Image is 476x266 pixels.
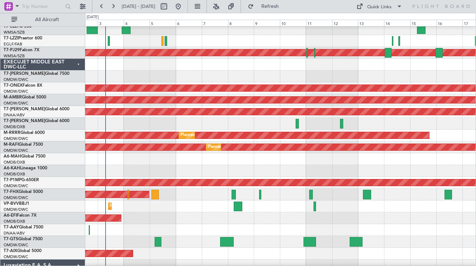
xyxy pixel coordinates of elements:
[4,30,25,35] a: WMSA/SZB
[410,20,436,26] div: 15
[4,142,19,147] span: M-RAFI
[4,190,19,194] span: T7-FHX
[4,48,39,52] a: T7-PJ29Falcon 7X
[98,20,124,26] div: 3
[4,95,22,100] span: M-AMBR
[4,131,45,135] a: M-RRRRGlobal 6000
[176,20,202,26] div: 6
[150,20,176,26] div: 5
[87,14,99,20] div: [DATE]
[332,20,358,26] div: 12
[4,101,28,106] a: OMDW/DWC
[4,136,28,141] a: OMDW/DWC
[4,83,23,88] span: T7-ONEX
[367,4,392,11] div: Quick Links
[4,36,42,40] a: T7-LZZIPraetor 600
[4,231,25,236] a: DNAA/ABV
[4,213,17,218] span: A6-EFI
[358,20,384,26] div: 13
[280,20,306,26] div: 10
[4,24,19,29] span: T7-ELLY
[4,119,69,123] a: T7-[PERSON_NAME]Global 6000
[4,166,47,170] a: A6-KAHLineage 1000
[4,154,45,159] a: A6-MAHGlobal 7500
[4,142,43,147] a: M-RAFIGlobal 7500
[244,1,287,12] button: Refresh
[4,160,25,165] a: OMDB/DXB
[124,20,150,26] div: 4
[353,1,406,12] button: Quick Links
[4,225,43,229] a: T7-AAYGlobal 7500
[4,178,39,182] a: T7-P1MPG-650ER
[4,107,45,111] span: T7-[PERSON_NAME]
[4,95,46,100] a: M-AMBRGlobal 5000
[436,20,462,26] div: 16
[4,24,31,29] a: T7-ELLYG-550
[4,219,25,224] a: OMDB/DXB
[4,53,25,59] a: WMSA/SZB
[384,20,410,26] div: 14
[4,107,69,111] a: T7-[PERSON_NAME]Global 6000
[19,17,76,22] span: All Aircraft
[4,171,25,177] a: OMDB/DXB
[255,4,285,9] span: Refresh
[4,249,17,253] span: T7-AIX
[4,166,20,170] span: A6-KAH
[4,72,69,76] a: T7-[PERSON_NAME]Global 7500
[4,237,43,241] a: T7-GTSGlobal 7500
[4,213,37,218] a: A6-EFIFalcon 7X
[22,1,63,12] input: Trip Number
[4,83,42,88] a: T7-ONEXFalcon 8X
[181,130,251,141] div: Planned Maint Dubai (Al Maktoum Intl)
[4,48,20,52] span: T7-PJ29
[4,249,42,253] a: T7-AIXGlobal 5000
[4,183,28,189] a: OMDW/DWC
[306,20,332,26] div: 11
[4,237,18,241] span: T7-GTS
[4,119,45,123] span: T7-[PERSON_NAME]
[4,124,25,130] a: OMDB/DXB
[4,77,28,82] a: OMDW/DWC
[4,89,28,94] a: OMDW/DWC
[4,154,21,159] span: A6-MAH
[4,202,29,206] a: VP-BVVBBJ1
[4,36,18,40] span: T7-LZZI
[4,254,28,260] a: OMDW/DWC
[228,20,254,26] div: 8
[122,3,155,10] span: [DATE] - [DATE]
[4,148,28,153] a: OMDW/DWC
[4,195,28,200] a: OMDW/DWC
[4,72,45,76] span: T7-[PERSON_NAME]
[8,14,78,25] button: All Aircraft
[4,112,25,118] a: DNAA/ABV
[208,142,278,153] div: Planned Maint Dubai (Al Maktoum Intl)
[254,20,280,26] div: 9
[110,201,181,212] div: Planned Maint Dubai (Al Maktoum Intl)
[202,20,228,26] div: 7
[4,225,19,229] span: T7-AAY
[4,190,43,194] a: T7-FHXGlobal 5000
[4,42,22,47] a: EGLF/FAB
[4,202,19,206] span: VP-BVV
[4,207,28,212] a: OMDW/DWC
[4,131,20,135] span: M-RRRR
[4,242,28,248] a: OMDW/DWC
[4,178,21,182] span: T7-P1MP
